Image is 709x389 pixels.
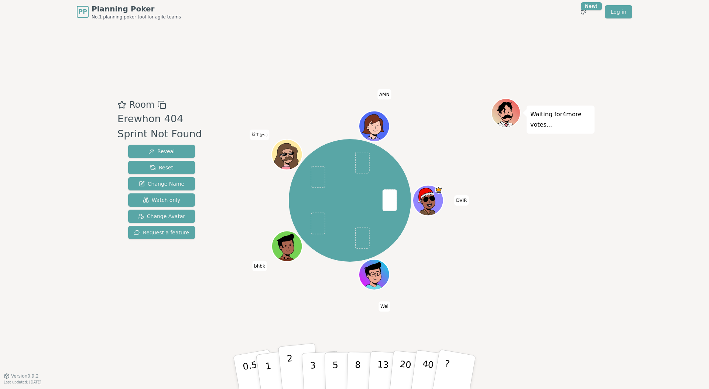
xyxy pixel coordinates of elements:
span: (you) [259,134,268,137]
span: Click to change your name [377,89,391,99]
button: Version0.9.2 [4,373,39,379]
span: Request a feature [134,229,189,236]
a: Log in [605,5,632,18]
span: PP [78,7,87,16]
button: Request a feature [128,226,195,239]
span: Watch only [143,196,181,204]
p: Waiting for 4 more votes... [530,109,591,130]
button: Change Name [128,177,195,190]
button: Watch only [128,193,195,207]
span: Reset [150,164,173,171]
span: Change Name [139,180,184,187]
button: Change Avatar [128,210,195,223]
button: Add as favourite [117,98,126,111]
span: Click to change your name [379,301,390,311]
span: Last updated: [DATE] [4,380,41,384]
div: Erewhon 404 Sprint Not Found [117,111,209,142]
button: Reveal [128,145,195,158]
span: Planning Poker [92,4,181,14]
span: Reveal [148,148,175,155]
div: New! [581,2,602,10]
button: New! [577,5,590,18]
span: No.1 planning poker tool for agile teams [92,14,181,20]
span: Version 0.9.2 [11,373,39,379]
a: PPPlanning PokerNo.1 planning poker tool for agile teams [77,4,181,20]
span: Click to change your name [250,130,269,140]
span: Room [129,98,154,111]
button: Reset [128,161,195,174]
button: Click to change your avatar [273,140,301,169]
span: DVIR is the host [435,186,442,194]
span: Change Avatar [138,213,185,220]
span: Click to change your name [454,195,469,206]
span: Click to change your name [252,261,267,271]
